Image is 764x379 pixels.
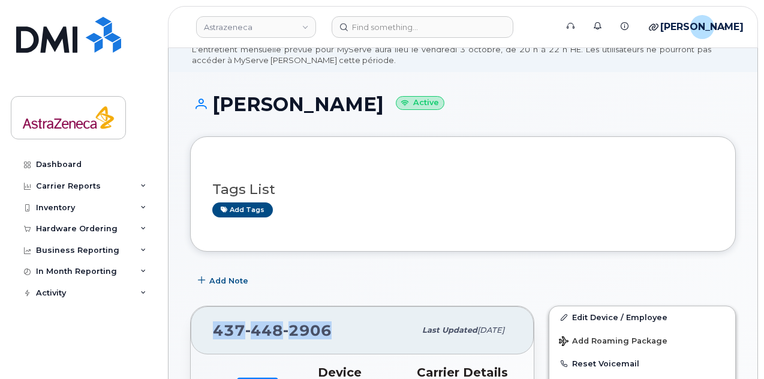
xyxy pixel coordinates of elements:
span: [DATE] [477,326,504,335]
span: Add Note [209,275,248,287]
small: Active [396,96,444,110]
h3: Tags List [212,182,714,197]
a: Edit Device / Employee [549,306,735,328]
input: Find something... [332,16,513,38]
button: Add Note [190,270,258,291]
button: Add Roaming Package [549,328,735,353]
a: Astrazeneca [196,16,316,38]
span: 437 [213,321,332,339]
div: Jamal Abdi [682,15,735,39]
a: Add tags [212,202,273,217]
span: Add Roaming Package [559,336,667,348]
span: 2906 [283,321,332,339]
div: Quicklinks [640,15,679,39]
span: 448 [245,321,283,339]
h1: [PERSON_NAME] [190,94,736,115]
span: [PERSON_NAME] [660,20,744,34]
span: Last updated [422,326,477,335]
button: Reset Voicemail [549,353,735,374]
